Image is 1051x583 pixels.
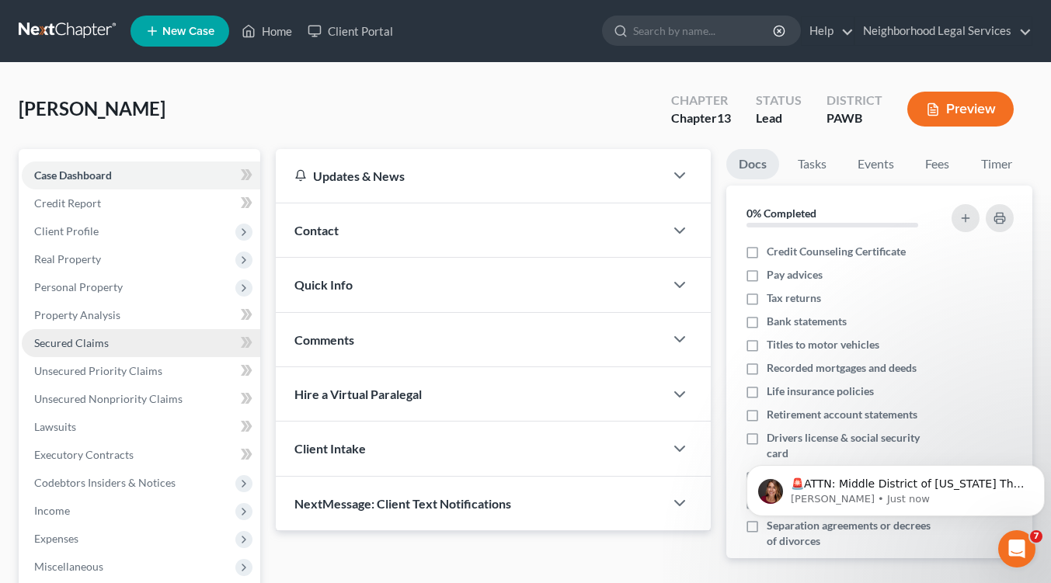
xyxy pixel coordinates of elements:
[767,244,906,259] span: Credit Counseling Certificate
[827,92,882,109] div: District
[767,407,917,422] span: Retirement account statements
[767,383,874,399] span: Life insurance policies
[34,392,183,405] span: Unsecured Nonpriority Claims
[22,161,260,189] a: Case Dashboard
[907,92,1014,127] button: Preview
[34,504,70,517] span: Income
[22,189,260,217] a: Credit Report
[294,387,422,401] span: Hire a Virtual Paralegal
[767,290,821,306] span: Tax returns
[756,109,802,127] div: Lead
[969,149,1025,179] a: Timer
[22,357,260,385] a: Unsecured Priority Claims
[34,420,76,433] span: Lawsuits
[717,110,731,125] span: 13
[22,385,260,413] a: Unsecured Nonpriority Claims
[34,336,109,349] span: Secured Claims
[1030,530,1042,543] span: 7
[746,206,816,220] strong: 0% Completed
[162,26,214,37] span: New Case
[22,441,260,469] a: Executory Contracts
[34,308,120,321] span: Property Analysis
[756,92,802,109] div: Status
[785,149,839,179] a: Tasks
[34,168,112,182] span: Case Dashboard
[294,223,339,238] span: Contact
[827,109,882,127] div: PAWB
[767,314,847,329] span: Bank statements
[34,280,123,293] span: Personal Property
[845,149,907,179] a: Events
[740,432,1051,541] iframe: Intercom notifications message
[855,17,1032,45] a: Neighborhood Legal Services
[998,530,1035,567] iframe: Intercom live chat
[34,364,162,377] span: Unsecured Priority Claims
[34,532,78,545] span: Expenses
[633,16,775,45] input: Search by name...
[34,252,101,265] span: Real Property
[34,560,103,573] span: Miscellaneous
[767,430,943,461] span: Drivers license & social security card
[19,97,165,120] span: [PERSON_NAME]
[34,224,99,238] span: Client Profile
[767,267,823,283] span: Pay advices
[300,17,401,45] a: Client Portal
[671,92,731,109] div: Chapter
[22,413,260,441] a: Lawsuits
[802,17,854,45] a: Help
[34,196,101,210] span: Credit Report
[294,441,366,456] span: Client Intake
[294,277,353,292] span: Quick Info
[294,168,646,184] div: Updates & News
[22,329,260,357] a: Secured Claims
[913,149,962,179] a: Fees
[234,17,300,45] a: Home
[22,301,260,329] a: Property Analysis
[767,360,917,376] span: Recorded mortgages and deeds
[34,448,134,461] span: Executory Contracts
[726,149,779,179] a: Docs
[294,496,511,511] span: NextMessage: Client Text Notifications
[671,109,731,127] div: Chapter
[34,476,176,489] span: Codebtors Insiders & Notices
[767,337,879,352] span: Titles to motor vehicles
[294,332,354,347] span: Comments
